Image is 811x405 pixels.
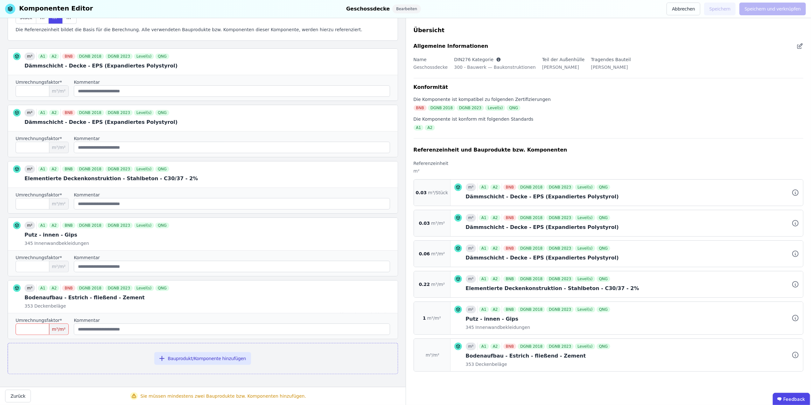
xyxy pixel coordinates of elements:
div: m² [414,167,449,179]
div: A2 [490,245,500,251]
span: m²/m² [49,261,68,272]
div: BNB [503,245,516,251]
div: A2 [49,110,59,116]
div: Dämmschicht - Decke - EPS (Expandiertes Polystyrol) [466,254,800,262]
div: Die Komponente ist konform mit folgenden Standards [414,116,804,122]
div: DGNB 2023 [546,215,574,221]
div: A2 [425,125,435,131]
div: A1 [38,53,48,59]
div: Die Referenzeinheit bildet die Basis für die Berechnung. Alle verwendeten Bauprodukte bzw. Kompon... [16,26,390,33]
label: Umrechnungsfaktor* [16,254,62,261]
div: m³ [466,214,476,222]
div: DGNB 2023 [105,223,133,228]
div: DGNB 2018 [428,105,455,111]
div: Bearbeiten [392,4,421,13]
span: m²/m² [427,315,441,321]
div: DGNB 2023 [105,285,133,291]
div: Sie müssen mindestens zwei Bauprodukte bzw. Komponenten hinzufügen. [140,393,306,399]
div: DGNB 2018 [518,276,545,282]
div: A1 [479,245,489,251]
span: m³/m² [49,86,68,96]
div: DGNB 2018 [518,184,545,190]
div: Level(s) [134,166,154,172]
div: m³ [466,343,476,350]
div: DGNB 2023 [105,166,133,172]
div: QNG [155,110,169,116]
div: Level(s) [134,110,154,116]
span: m³/Stück [428,189,448,196]
div: A2 [490,344,500,349]
div: DGNB 2023 [546,344,574,349]
label: Kommentar [74,317,390,323]
label: DIN276 Kategorie [454,56,493,63]
div: QNG [155,223,169,228]
div: m³ [466,183,476,191]
span: Deckenbeläge [33,303,66,309]
div: Dämmschicht - Decke - EPS (Expandiertes Polystyrol) [24,62,393,70]
span: 0.06 [419,251,430,257]
div: BNB [503,184,516,190]
div: QNG [507,105,521,111]
div: m³ [466,275,476,283]
div: 300 - Bauwerk — Baukonstruktionen [454,63,535,75]
div: QNG [155,285,169,291]
label: Kommentar [74,192,390,198]
div: m³ [24,109,35,117]
div: QNG [597,184,611,190]
div: A2 [490,215,500,221]
label: Umrechnungsfaktor* [16,192,62,198]
div: Level(s) [134,223,154,228]
label: Kommentar [74,135,390,142]
span: 353 [24,303,33,309]
div: QNG [155,53,169,59]
span: m³/m² [431,220,445,226]
label: Umrechnungsfaktor* [16,317,62,323]
div: DGNB 2023 [105,110,133,116]
div: DGNB 2023 [546,245,574,251]
label: Kommentar [74,254,390,261]
div: BNB [62,223,75,228]
div: A2 [490,184,500,190]
div: QNG [597,344,611,349]
div: Level(s) [575,245,595,251]
div: DGNB 2018 [77,53,104,59]
span: 0.03 [419,220,430,226]
div: BNB [62,53,75,59]
div: BNB [503,215,516,221]
span: m³/m² [426,352,439,358]
div: DGNB 2023 [546,184,574,190]
div: m³ [24,284,35,292]
span: m³/m² [49,198,68,209]
div: m³ [24,53,35,60]
div: BNB [414,105,427,111]
div: DGNB 2018 [77,285,104,291]
span: m³/m² [49,142,68,153]
div: [PERSON_NAME] [591,63,631,75]
div: DGNB 2018 [518,344,545,349]
span: 345 [466,324,474,330]
div: Elementierte Deckenkonstruktion - Stahlbeton - C30/37 - 2% [24,175,393,182]
div: A2 [490,307,500,312]
div: Level(s) [575,184,595,190]
span: m³/m² [431,281,445,288]
div: BNB [503,344,516,349]
div: Level(s) [485,105,505,111]
label: Umrechnungsfaktor* [16,135,62,142]
div: A1 [479,344,489,349]
div: Level(s) [134,53,154,59]
label: Name [414,56,427,63]
span: 1 [423,315,426,321]
div: QNG [155,166,169,172]
div: DGNB 2018 [518,215,545,221]
div: Allgemeine Informationen [414,42,488,50]
button: Speichern [704,3,736,15]
div: Die Komponente ist kompatibel zu folgenden Zertifizierungen [414,96,804,103]
div: A1 [479,307,489,312]
button: Zurück [5,390,31,402]
div: BNB [62,110,75,116]
div: DGNB 2023 [105,53,133,59]
div: A2 [49,53,59,59]
div: Bodenaufbau - Estrich - fließend - Zement [466,352,800,360]
label: Teil der Außenhülle [542,56,585,63]
label: Referenzeinheit [414,160,449,167]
